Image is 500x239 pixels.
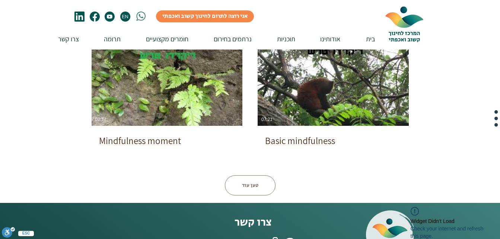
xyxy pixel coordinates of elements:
svg: whatsapp [136,12,146,21]
a: בית [346,28,380,50]
p: נרתמים בחירום [210,28,255,50]
h3: Mindfulness moment [99,135,181,146]
a: EN [120,12,130,22]
p: אודותינו [316,28,344,50]
a: אני רוצה לתרום לחינוך קשוב ואכפתי [156,10,254,22]
button: טען עוד [225,175,276,195]
span: צרו קשר [235,214,271,230]
nav: אתר [39,28,380,50]
svg: פייסבוק [90,12,100,22]
button: Mindfulness moment [92,126,243,146]
p: תרומה [100,28,124,50]
a: צרו קשר [39,28,85,50]
h3: Basic mindfulness [265,135,335,146]
div: 02:17 [95,117,106,122]
div: Widget Didn’t Load [404,217,455,225]
span: אני רוצה לתרום לחינוך קשוב ואכפתי [162,12,248,20]
button: Basic mindfulness [258,126,409,146]
p: תוכניות [273,28,299,50]
svg: youtube [105,12,115,22]
div: 07:21 [261,117,273,122]
a: תוכניות [257,28,301,50]
a: נרתמים בחירום [194,28,257,50]
a: חומרים מקצועיים [126,28,194,50]
a: אודותינו [301,28,346,50]
p: צרו קשר [54,28,83,50]
p: חומרים מקצועיים [142,28,192,50]
p: בית [362,28,379,50]
span: EN [121,14,129,19]
a: תרומה [85,28,126,50]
